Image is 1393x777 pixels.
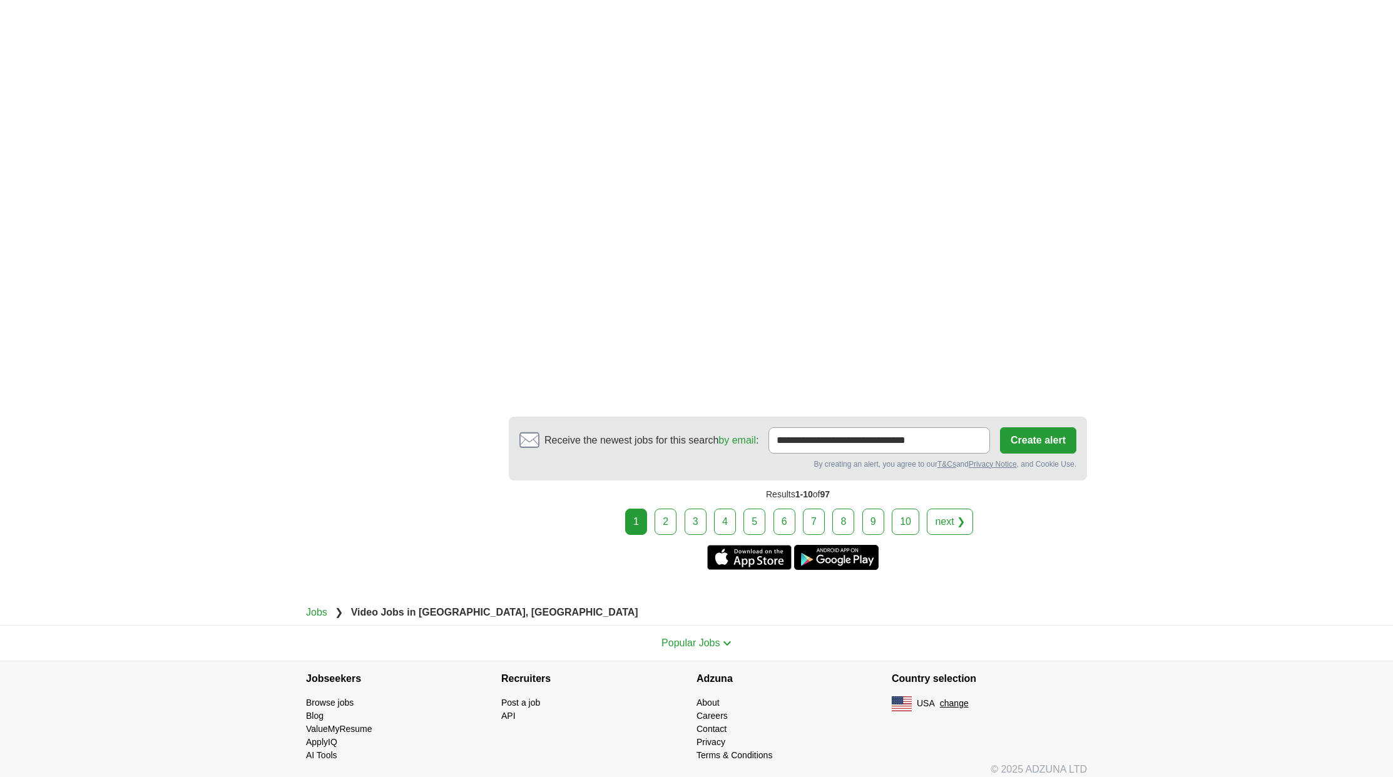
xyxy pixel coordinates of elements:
img: toggle icon [723,641,732,646]
a: 3 [685,509,707,535]
a: 4 [714,509,736,535]
a: Get the Android app [794,545,879,570]
a: AI Tools [306,750,337,760]
button: Create alert [1000,427,1076,454]
div: Results of [509,480,1087,509]
a: 10 [892,509,919,535]
img: US flag [892,696,912,711]
a: API [501,711,516,721]
a: About [696,698,720,708]
span: ❯ [335,607,343,617]
a: ValueMyResume [306,724,372,734]
button: change [940,697,969,710]
a: Contact [696,724,727,734]
h4: Country selection [892,661,1087,696]
span: Popular Jobs [661,637,720,648]
span: Receive the newest jobs for this search : [544,433,758,448]
a: Privacy [696,737,725,747]
a: Terms & Conditions [696,750,772,760]
a: 8 [832,509,854,535]
a: by email [718,435,756,445]
div: 1 [625,509,647,535]
a: Blog [306,711,324,721]
a: Careers [696,711,728,721]
a: T&Cs [937,460,956,469]
a: Privacy Notice [969,460,1017,469]
span: 97 [820,489,830,499]
a: Jobs [306,607,327,617]
a: Post a job [501,698,540,708]
a: ApplyIQ [306,737,337,747]
a: Get the iPhone app [707,545,792,570]
a: Browse jobs [306,698,354,708]
a: 7 [803,509,825,535]
a: 6 [773,509,795,535]
span: 1-10 [795,489,813,499]
a: 5 [743,509,765,535]
a: 9 [862,509,884,535]
a: 2 [655,509,676,535]
span: USA [917,697,935,710]
strong: Video Jobs in [GEOGRAPHIC_DATA], [GEOGRAPHIC_DATA] [351,607,638,617]
a: next ❯ [927,509,973,535]
div: By creating an alert, you agree to our and , and Cookie Use. [519,459,1076,470]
